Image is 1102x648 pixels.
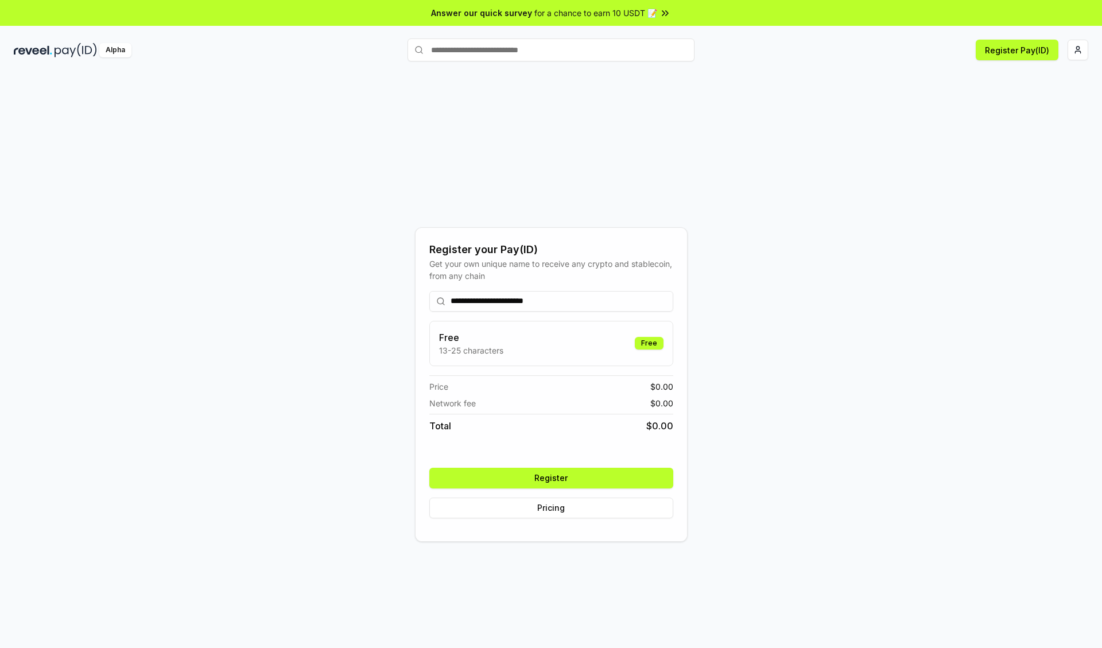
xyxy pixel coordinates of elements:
[650,381,673,393] span: $ 0.00
[429,242,673,258] div: Register your Pay(ID)
[429,381,448,393] span: Price
[650,397,673,409] span: $ 0.00
[431,7,532,19] span: Answer our quick survey
[55,43,97,57] img: pay_id
[429,258,673,282] div: Get your own unique name to receive any crypto and stablecoin, from any chain
[635,337,663,350] div: Free
[439,344,503,356] p: 13-25 characters
[14,43,52,57] img: reveel_dark
[429,468,673,488] button: Register
[429,397,476,409] span: Network fee
[429,498,673,518] button: Pricing
[429,419,451,433] span: Total
[439,331,503,344] h3: Free
[646,419,673,433] span: $ 0.00
[534,7,657,19] span: for a chance to earn 10 USDT 📝
[976,40,1058,60] button: Register Pay(ID)
[99,43,131,57] div: Alpha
